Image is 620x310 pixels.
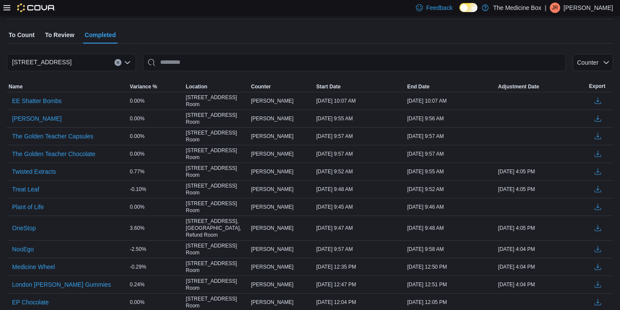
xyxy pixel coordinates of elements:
[251,246,294,253] span: [PERSON_NAME]
[314,96,405,106] div: [DATE] 10:07 AM
[115,59,121,66] button: Clear input
[426,3,453,12] span: Feedback
[545,3,546,13] p: |
[496,223,587,233] div: [DATE] 4:05 PM
[314,244,405,254] div: [DATE] 9:57 AM
[9,260,59,273] button: Medicine Wheel
[184,81,249,92] button: Location
[406,149,496,159] div: [DATE] 9:57 AM
[314,149,405,159] div: [DATE] 9:57 AM
[9,200,47,213] button: Plant of Life
[9,83,23,90] span: Name
[184,216,249,240] div: [STREET_ADDRESS], [GEOGRAPHIC_DATA], Refund Room
[406,262,496,272] div: [DATE] 12:50 PM
[9,26,34,44] span: To Count
[552,3,558,13] span: JR
[251,97,294,104] span: [PERSON_NAME]
[184,276,249,293] div: [STREET_ADDRESS] Room
[251,115,294,122] span: [PERSON_NAME]
[406,113,496,124] div: [DATE] 9:56 AM
[9,183,43,196] button: Treat Leaf
[184,92,249,110] div: [STREET_ADDRESS] Room
[9,222,39,235] button: OneStop
[184,198,249,216] div: [STREET_ADDRESS] Room
[12,245,34,254] span: NooEgo
[85,26,116,44] span: Completed
[12,57,71,67] span: [STREET_ADDRESS]
[128,131,184,141] div: 0.00%
[314,262,405,272] div: [DATE] 12:35 PM
[459,3,477,12] input: Dark Mode
[12,263,55,271] span: Medicine Wheel
[143,54,566,71] input: This is a search bar. After typing your query, hit enter to filter the results lower in the page.
[184,241,249,258] div: [STREET_ADDRESS] Room
[9,147,99,160] button: The Golden Teacher Chocolate
[9,165,59,178] button: Twisted Extracts
[17,3,56,12] img: Cova
[128,202,184,212] div: 0.00%
[130,83,157,90] span: Variance %
[406,244,496,254] div: [DATE] 9:58 AM
[496,279,587,290] div: [DATE] 4:04 PM
[12,224,36,232] span: OneStop
[314,202,405,212] div: [DATE] 9:45 AM
[589,83,605,90] span: Export
[314,184,405,194] div: [DATE] 9:48 AM
[184,258,249,276] div: [STREET_ADDRESS] Room
[128,279,184,290] div: 0.24%
[184,181,249,198] div: [STREET_ADDRESS] Room
[251,299,294,306] span: [PERSON_NAME]
[550,3,560,13] div: Jessyka R
[9,112,65,125] button: [PERSON_NAME]
[251,281,294,288] span: [PERSON_NAME]
[249,81,314,92] button: Counter
[12,132,93,141] span: The Golden Teacher Capsules
[251,168,294,175] span: [PERSON_NAME]
[184,163,249,180] div: [STREET_ADDRESS] Room
[493,3,541,13] p: The Medicine Box
[251,225,294,232] span: [PERSON_NAME]
[573,54,613,71] button: Counter
[128,184,184,194] div: -0.10%
[9,296,52,309] button: EP Chocolate
[406,279,496,290] div: [DATE] 12:51 PM
[128,96,184,106] div: 0.00%
[128,149,184,159] div: 0.00%
[314,297,405,307] div: [DATE] 12:04 PM
[9,278,115,291] button: London [PERSON_NAME] Gummies
[9,243,37,256] button: NooEgo
[577,59,598,66] span: Counter
[12,97,62,105] span: EE Shatter Bombs
[128,81,184,92] button: Variance %
[406,166,496,177] div: [DATE] 9:55 AM
[12,280,111,289] span: London [PERSON_NAME] Gummies
[406,184,496,194] div: [DATE] 9:52 AM
[128,223,184,233] div: 3.60%
[316,83,341,90] span: Start Date
[314,223,405,233] div: [DATE] 9:47 AM
[128,113,184,124] div: 0.00%
[314,131,405,141] div: [DATE] 9:57 AM
[12,298,49,307] span: EP Chocolate
[498,83,539,90] span: Adjustment Date
[184,110,249,127] div: [STREET_ADDRESS] Room
[7,81,128,92] button: Name
[314,113,405,124] div: [DATE] 9:55 AM
[406,96,496,106] div: [DATE] 10:07 AM
[9,130,97,143] button: The Golden Teacher Capsules
[314,279,405,290] div: [DATE] 12:47 PM
[251,204,294,210] span: [PERSON_NAME]
[12,150,96,158] span: The Golden Teacher Chocolate
[314,81,405,92] button: Start Date
[12,114,62,123] span: [PERSON_NAME]
[496,166,587,177] div: [DATE] 4:05 PM
[12,203,44,211] span: Plant of Life
[184,128,249,145] div: [STREET_ADDRESS] Room
[184,145,249,163] div: [STREET_ADDRESS] Room
[406,131,496,141] div: [DATE] 9:57 AM
[314,166,405,177] div: [DATE] 9:52 AM
[9,94,65,107] button: EE Shatter Bombs
[496,184,587,194] div: [DATE] 4:05 PM
[128,166,184,177] div: 0.77%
